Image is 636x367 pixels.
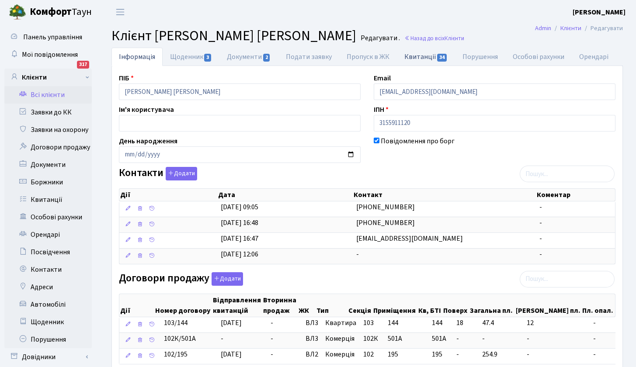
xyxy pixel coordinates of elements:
a: Щоденник [4,313,92,331]
th: ЖК [298,294,316,317]
span: 102К/501А [164,334,196,343]
label: ІПН [374,104,389,115]
span: ВЛ2 [306,350,318,360]
span: 501А [432,334,449,344]
span: Таун [30,5,92,20]
label: Ім'я користувача [119,104,174,115]
nav: breadcrumb [522,19,636,38]
span: 195 [432,350,449,360]
span: 103/144 [164,318,188,328]
th: Відправлення квитанцій [212,294,262,317]
span: 18 [456,318,475,328]
span: 102/195 [164,350,188,359]
label: День народження [119,136,177,146]
a: Пропуск в ЖК [339,48,397,66]
span: [DATE] [221,318,242,328]
th: Приміщення [372,294,418,317]
a: Орендарі [4,226,92,243]
img: logo.png [9,3,26,21]
label: Контакти [119,167,197,180]
button: Договори продажу [212,272,243,286]
span: [DATE] [221,350,242,359]
th: Поверх [442,294,469,317]
span: 501А [388,334,402,343]
a: Порушення [455,48,505,66]
span: [DATE] 09:05 [221,202,258,212]
span: - [356,249,359,259]
b: Комфорт [30,5,72,19]
th: Коментар [536,189,615,201]
button: Переключити навігацію [109,5,131,19]
th: Номер договору [154,294,212,317]
span: [DATE] 16:48 [221,218,258,228]
span: 144 [432,318,449,328]
th: Дата [217,189,353,201]
a: [PERSON_NAME] [573,7,626,17]
a: Щоденник [163,48,219,66]
span: 102К [363,334,378,343]
a: Документи [4,156,92,173]
a: Особові рахунки [4,208,92,226]
a: Квитанції [4,191,92,208]
th: Секція [348,294,372,317]
label: Договори продажу [119,272,243,286]
a: Автомобілі [4,296,92,313]
a: Посвідчення [4,243,92,261]
small: Редагувати . [359,34,400,42]
span: 3 [204,54,211,62]
span: Клієнти [445,34,464,42]
label: ПІБ [119,73,134,83]
th: Загальна пл. [469,294,514,317]
a: Порушення [4,331,92,348]
span: - [539,218,542,228]
a: Клієнти [560,24,581,33]
span: Квартира [325,318,356,328]
a: Admin [535,24,551,33]
a: Мої повідомлення317 [4,46,92,63]
span: 12 [527,318,586,328]
a: Додати [163,166,197,181]
input: Пошук... [520,271,615,287]
a: Додати [209,270,243,286]
span: 103 [363,318,374,328]
th: Кв, БТІ [417,294,442,317]
span: Мої повідомлення [22,50,78,59]
span: - [539,234,542,243]
span: 34 [437,54,447,62]
span: [PHONE_NUMBER] [356,202,415,212]
a: Договори продажу [4,138,92,156]
a: Довідники [4,348,92,366]
span: - [456,334,475,344]
label: Email [374,73,391,83]
span: - [539,249,542,259]
span: - [593,350,619,360]
span: [PHONE_NUMBER] [356,218,415,228]
a: Всі клієнти [4,86,92,104]
span: 254.9 [482,350,520,360]
a: Назад до всіхКлієнти [404,34,464,42]
a: Клієнти [4,69,92,86]
span: ВЛ3 [306,318,318,328]
span: 144 [388,318,398,328]
a: Контакти [4,261,92,278]
span: - [593,334,619,344]
span: - [456,350,475,360]
span: [DATE] 12:06 [221,249,258,259]
button: Контакти [166,167,197,180]
span: ВЛ3 [306,334,318,344]
div: 317 [77,61,89,69]
span: 47.4 [482,318,520,328]
span: - [527,350,586,360]
a: Інформація [111,48,163,66]
a: Заявки до КК [4,104,92,121]
span: 102 [363,350,374,359]
a: Подати заявку [278,48,339,66]
span: [EMAIL_ADDRESS][DOMAIN_NAME] [356,234,463,243]
li: Редагувати [581,24,623,33]
span: - [593,318,619,328]
span: - [271,350,273,359]
a: Орендарі [572,48,616,66]
input: Пошук... [520,166,615,182]
a: Документи [219,48,278,66]
span: Панель управління [23,32,82,42]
